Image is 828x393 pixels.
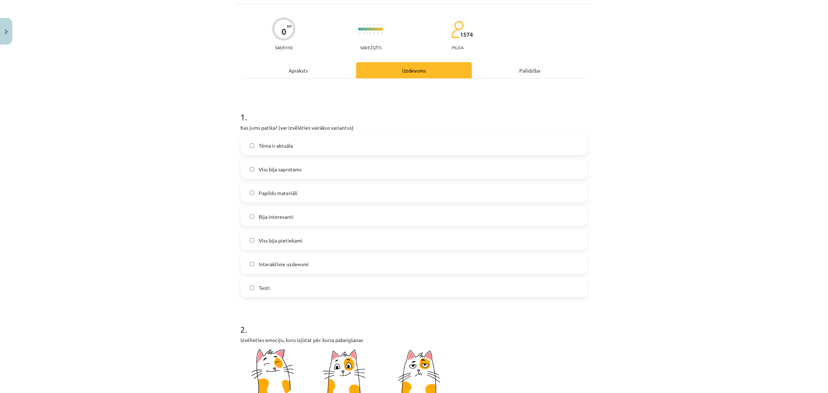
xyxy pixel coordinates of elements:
[381,32,382,34] img: icon-short-line-57e1e144782c952c97e751825c79c345078a6d821885a25fce030b3d8c18986b.svg
[259,284,270,292] span: Testi
[281,27,286,37] div: 0
[370,32,371,34] img: icon-short-line-57e1e144782c952c97e751825c79c345078a6d821885a25fce030b3d8c18986b.svg
[460,31,473,38] span: 1574
[259,237,303,244] span: Viss bija pietiekami
[240,62,356,78] div: Apraksts
[452,45,463,50] p: pilda
[359,24,360,26] img: icon-short-line-57e1e144782c952c97e751825c79c345078a6d821885a25fce030b3d8c18986b.svg
[381,24,382,26] img: icon-short-line-57e1e144782c952c97e751825c79c345078a6d821885a25fce030b3d8c18986b.svg
[259,142,293,149] span: Tēma ir aktuāla
[259,213,294,221] span: Bija interesanti
[250,238,254,243] input: Viss bija pietiekami
[377,24,378,26] img: icon-short-line-57e1e144782c952c97e751825c79c345078a6d821885a25fce030b3d8c18986b.svg
[272,45,295,50] p: Saņemsi
[250,286,254,290] input: Testi
[359,32,360,34] img: icon-short-line-57e1e144782c952c97e751825c79c345078a6d821885a25fce030b3d8c18986b.svg
[240,312,588,334] h1: 2 .
[287,24,291,28] span: XP
[250,167,254,172] input: Viss bija saprotams
[374,24,374,26] img: icon-short-line-57e1e144782c952c97e751825c79c345078a6d821885a25fce030b3d8c18986b.svg
[451,20,464,38] img: students-c634bb4e5e11cddfef0936a35e636f08e4e9abd3cc4e673bd6f9a4125e45ecb1.svg
[250,191,254,195] input: Papildu materiāli
[360,45,381,50] p: Sarežģīts
[259,260,309,268] span: Interaktīvie uzdevumi
[356,62,472,78] div: Uzdevums
[472,62,588,78] div: Palīdzība
[5,29,8,34] img: icon-close-lesson-0947bae3869378f0d4975bcd49f059093ad1ed9edebbc8119c70593378902aed.svg
[250,143,254,148] input: Tēma ir aktuāla
[370,24,371,26] img: icon-short-line-57e1e144782c952c97e751825c79c345078a6d821885a25fce030b3d8c18986b.svg
[250,262,254,267] input: Interaktīvie uzdevumi
[374,32,374,34] img: icon-short-line-57e1e144782c952c97e751825c79c345078a6d821885a25fce030b3d8c18986b.svg
[259,189,298,197] span: Papildu materiāli
[240,124,588,131] p: Kas jums patika? (var izvēlēties vairākus variantus)
[250,214,254,219] input: Bija interesanti
[240,100,588,122] h1: 1 .
[363,32,364,34] img: icon-short-line-57e1e144782c952c97e751825c79c345078a6d821885a25fce030b3d8c18986b.svg
[363,24,364,26] img: icon-short-line-57e1e144782c952c97e751825c79c345078a6d821885a25fce030b3d8c18986b.svg
[259,166,302,173] span: Viss bija saprotams
[377,32,378,34] img: icon-short-line-57e1e144782c952c97e751825c79c345078a6d821885a25fce030b3d8c18986b.svg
